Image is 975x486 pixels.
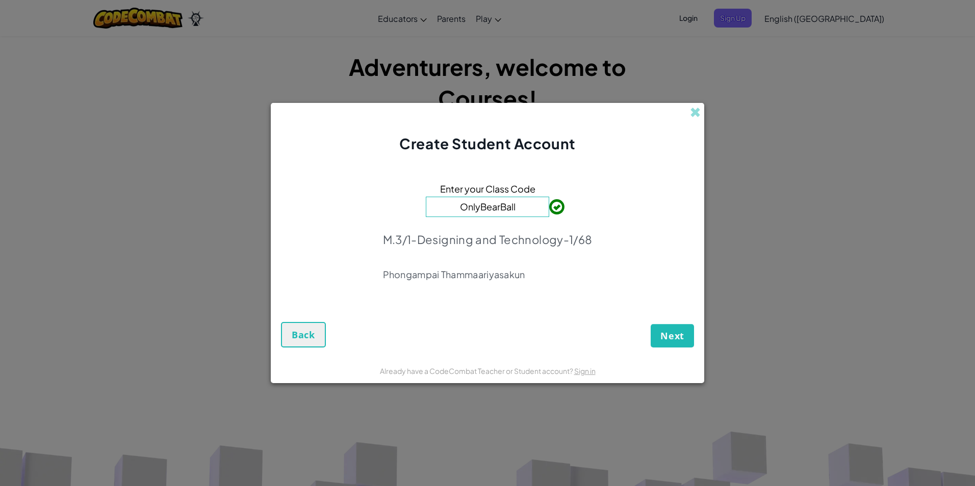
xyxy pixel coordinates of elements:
span: Create Student Account [399,134,575,152]
button: Next [651,324,694,347]
a: Sign in [574,366,596,375]
button: Back [281,322,326,347]
p: M.3/1-Designing and Technology-1/68 [383,232,593,247]
p: Phongampai Thammaariyasakun [383,268,593,281]
span: Already have a CodeCombat Teacher or Student account? [380,366,574,375]
span: Enter your Class Code [440,181,535,196]
span: Back [292,329,315,341]
span: Next [660,330,684,342]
